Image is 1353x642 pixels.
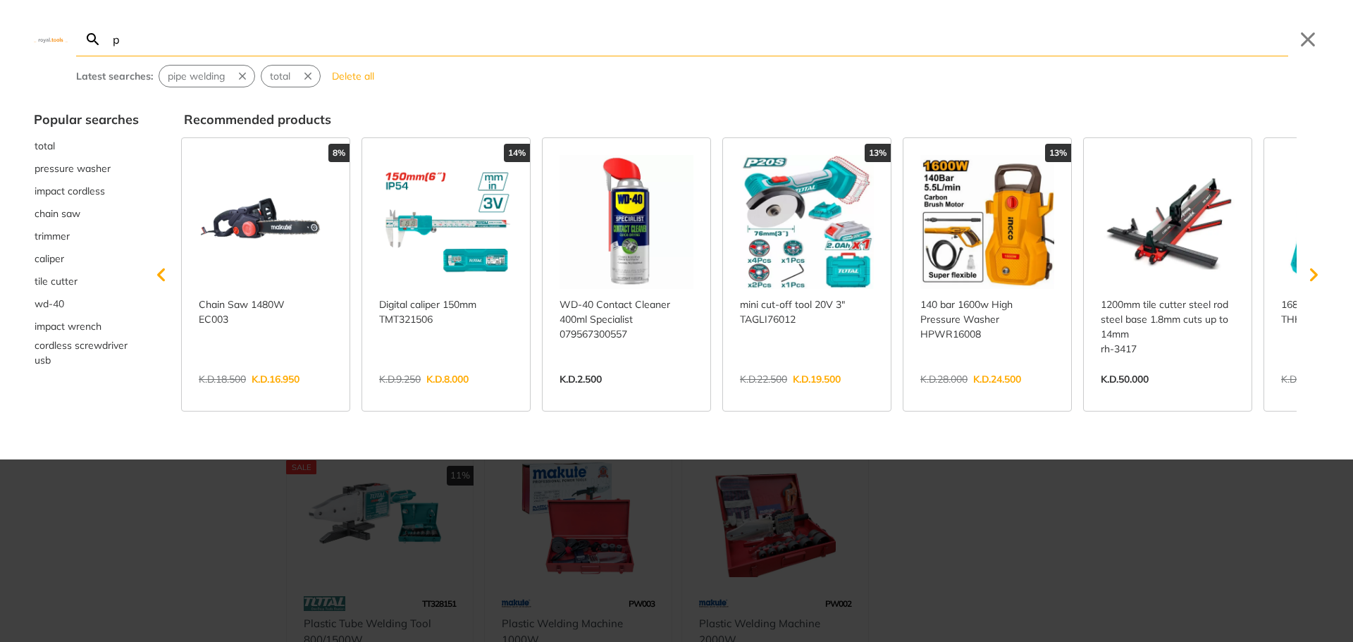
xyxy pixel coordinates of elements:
[34,180,139,202] div: Suggestion: impact cordless
[35,206,80,221] span: chain saw
[159,65,255,87] div: Suggestion: pipe welding
[35,139,55,154] span: total
[34,36,68,42] img: Close
[504,144,530,162] div: 14%
[147,261,175,289] svg: Scroll left
[34,157,139,180] div: Suggestion: pressure washer
[34,202,139,225] button: Select suggestion: chain saw
[302,70,314,82] svg: Remove suggestion: total
[34,338,139,369] button: Select suggestion: cordless screwdriver usb
[35,161,111,176] span: pressure washer
[261,65,321,87] div: Suggestion: total
[270,69,290,84] span: total
[261,66,299,87] button: Select suggestion: total
[34,202,139,225] div: Suggestion: chain saw
[34,180,139,202] button: Select suggestion: impact cordless
[1045,144,1071,162] div: 13%
[34,292,139,315] div: Suggestion: wd-40
[34,225,139,247] button: Select suggestion: trimmer
[34,270,139,292] div: Suggestion: tile cutter
[34,110,139,129] div: Popular searches
[1297,28,1319,51] button: Close
[34,315,139,338] button: Select suggestion: impact wrench
[168,69,225,84] span: pipe welding
[184,110,1319,129] div: Recommended products
[34,292,139,315] button: Select suggestion: wd-40
[1299,261,1328,289] svg: Scroll right
[35,229,70,244] span: trimmer
[34,135,139,157] button: Select suggestion: total
[35,274,78,289] span: tile cutter
[34,315,139,338] div: Suggestion: impact wrench
[35,252,64,266] span: caliper
[233,66,254,87] button: Remove suggestion: pipe welding
[34,135,139,157] div: Suggestion: total
[326,65,380,87] button: Delete all
[328,144,350,162] div: 8%
[76,69,153,84] div: Latest searches:
[110,23,1288,56] input: Search…
[34,225,139,247] div: Suggestion: trimmer
[35,338,138,368] span: cordless screwdriver usb
[35,184,105,199] span: impact cordless
[236,70,249,82] svg: Remove suggestion: pipe welding
[34,157,139,180] button: Select suggestion: pressure washer
[299,66,320,87] button: Remove suggestion: total
[34,247,139,270] button: Select suggestion: caliper
[35,319,101,334] span: impact wrench
[865,144,891,162] div: 13%
[159,66,233,87] button: Select suggestion: pipe welding
[34,338,139,369] div: Suggestion: cordless screwdriver usb
[35,297,64,311] span: wd-40
[34,270,139,292] button: Select suggestion: tile cutter
[34,247,139,270] div: Suggestion: caliper
[85,31,101,48] svg: Search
